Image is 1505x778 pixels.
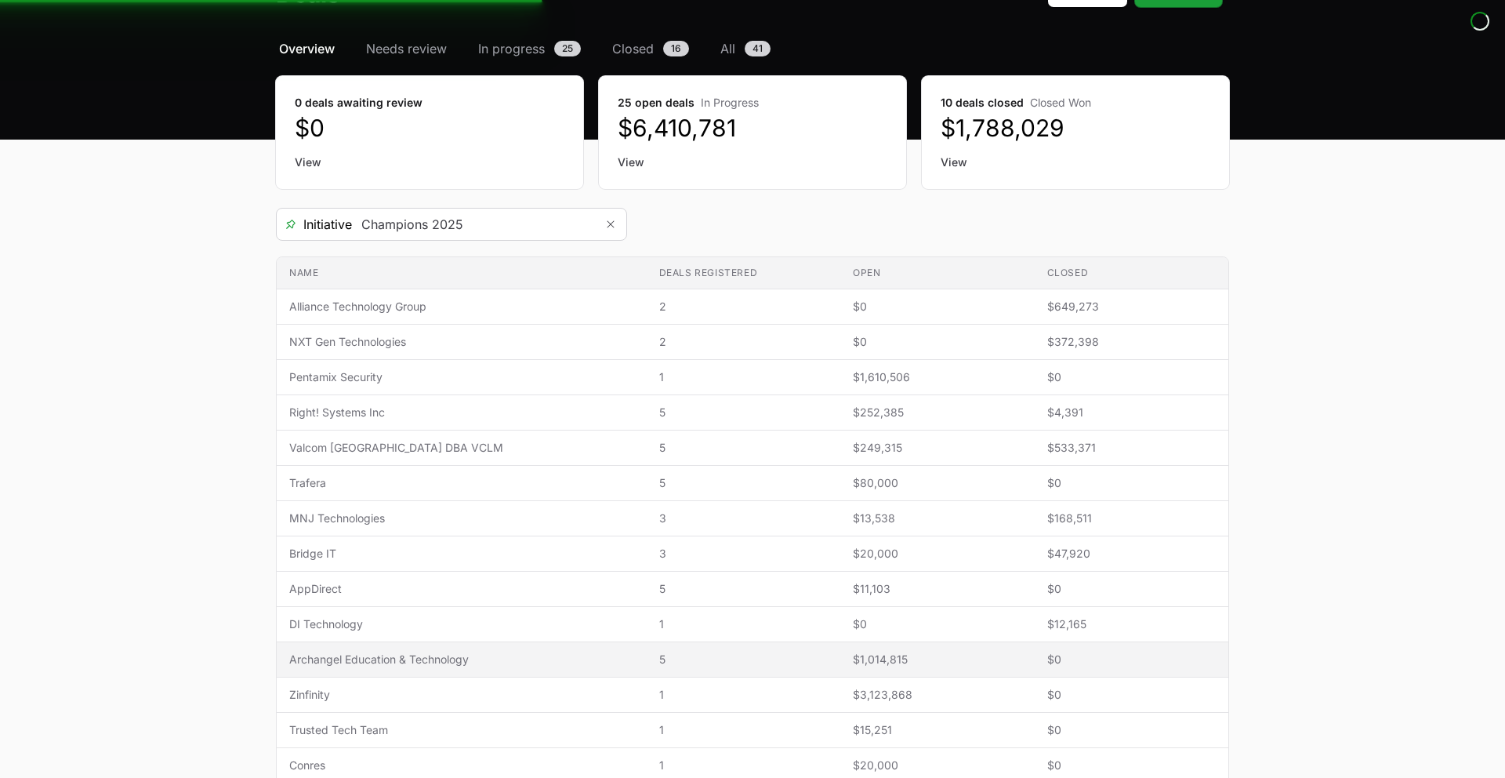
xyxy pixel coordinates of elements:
[289,299,634,314] span: Alliance Technology Group
[659,581,828,597] span: 5
[853,546,1021,562] span: $20,000
[289,440,634,456] span: Valcom [GEOGRAPHIC_DATA] DBA VCLM
[853,722,1021,738] span: $15,251
[1047,652,1216,667] span: $0
[853,334,1021,350] span: $0
[659,758,828,773] span: 1
[1047,546,1216,562] span: $47,920
[1047,722,1216,738] span: $0
[276,39,1229,58] nav: Deals navigation
[659,511,828,526] span: 3
[289,369,634,385] span: Pentamix Security
[853,687,1021,703] span: $3,123,868
[475,39,584,58] a: In progress25
[289,334,634,350] span: NXT Gen Technologies
[554,41,581,56] span: 25
[941,114,1210,142] dd: $1,788,029
[352,209,595,240] input: Search initiatives
[289,405,634,420] span: Right! Systems Inc
[659,616,828,632] span: 1
[659,334,828,350] span: 2
[659,369,828,385] span: 1
[1035,257,1228,289] th: Closed
[1047,687,1216,703] span: $0
[941,95,1210,111] dt: 10 deals closed
[277,257,647,289] th: Name
[663,41,689,56] span: 16
[618,114,887,142] dd: $6,410,781
[853,511,1021,526] span: $13,538
[279,39,335,58] span: Overview
[840,257,1034,289] th: Open
[853,616,1021,632] span: $0
[1047,440,1216,456] span: $533,371
[853,440,1021,456] span: $249,315
[363,39,450,58] a: Needs review
[289,475,634,491] span: Trafera
[853,369,1021,385] span: $1,610,506
[853,475,1021,491] span: $80,000
[659,405,828,420] span: 5
[295,95,564,111] dt: 0 deals awaiting review
[1047,581,1216,597] span: $0
[853,758,1021,773] span: $20,000
[853,581,1021,597] span: $11,103
[659,687,828,703] span: 1
[289,616,634,632] span: DI Technology
[609,39,692,58] a: Closed16
[1030,96,1091,109] span: Closed Won
[701,96,759,109] span: In Progress
[1047,405,1216,420] span: $4,391
[745,41,771,56] span: 41
[289,652,634,667] span: Archangel Education & Technology
[618,155,887,170] a: View
[659,299,828,314] span: 2
[612,39,654,58] span: Closed
[647,257,840,289] th: Deals registered
[295,155,564,170] a: View
[659,652,828,667] span: 5
[595,209,626,240] button: Remove
[720,39,735,58] span: All
[1047,369,1216,385] span: $0
[659,722,828,738] span: 1
[276,39,338,58] a: Overview
[289,758,634,773] span: Conres
[1047,758,1216,773] span: $0
[1047,299,1216,314] span: $649,273
[289,581,634,597] span: AppDirect
[853,405,1021,420] span: $252,385
[1047,616,1216,632] span: $12,165
[659,475,828,491] span: 5
[1047,334,1216,350] span: $372,398
[618,95,887,111] dt: 25 open deals
[277,215,352,234] span: Initiative
[941,155,1210,170] a: View
[853,652,1021,667] span: $1,014,815
[659,440,828,456] span: 5
[295,114,564,142] dd: $0
[717,39,774,58] a: All41
[478,39,545,58] span: In progress
[366,39,447,58] span: Needs review
[289,687,634,703] span: Zinfinity
[1047,475,1216,491] span: $0
[853,299,1021,314] span: $0
[289,722,634,738] span: Trusted Tech Team
[1047,511,1216,526] span: $168,511
[659,546,828,562] span: 3
[289,511,634,526] span: MNJ Technologies
[289,546,634,562] span: Bridge IT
